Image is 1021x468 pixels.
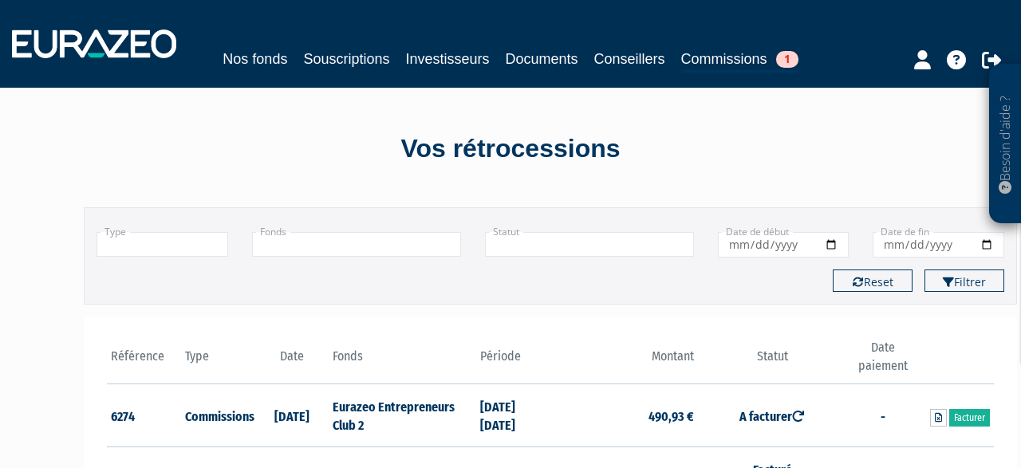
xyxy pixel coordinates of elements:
td: 6274 [107,384,181,447]
i: Ré-ouvert le 08/09/2025 [792,410,805,423]
a: Facturer [949,409,990,427]
div: Vos rétrocessions [56,131,965,167]
th: Statut [698,339,846,384]
td: 490,93 € [550,384,698,447]
th: Période [476,339,550,384]
img: 1732889491-logotype_eurazeo_blanc_rvb.png [12,29,176,58]
td: - [846,384,920,447]
td: Eurazeo Entrepreneurs Club 2 [329,384,476,447]
span: 1 [776,51,798,68]
a: Nos fonds [223,48,287,70]
a: Commissions1 [681,48,798,73]
a: Souscriptions [303,48,389,70]
button: Reset [833,269,913,292]
th: Type [181,339,255,384]
th: Date [254,339,329,384]
a: Documents [506,48,578,70]
td: A facturer [698,384,846,447]
a: Conseillers [594,48,665,70]
p: Besoin d'aide ? [996,73,1015,216]
a: Investisseurs [405,48,489,70]
button: Filtrer [924,269,1004,292]
th: Montant [550,339,698,384]
td: [DATE] [254,384,329,447]
th: Fonds [329,339,476,384]
th: Référence [107,339,181,384]
td: Commissions [181,384,255,447]
td: [DATE] [DATE] [476,384,550,447]
th: Date paiement [846,339,920,384]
